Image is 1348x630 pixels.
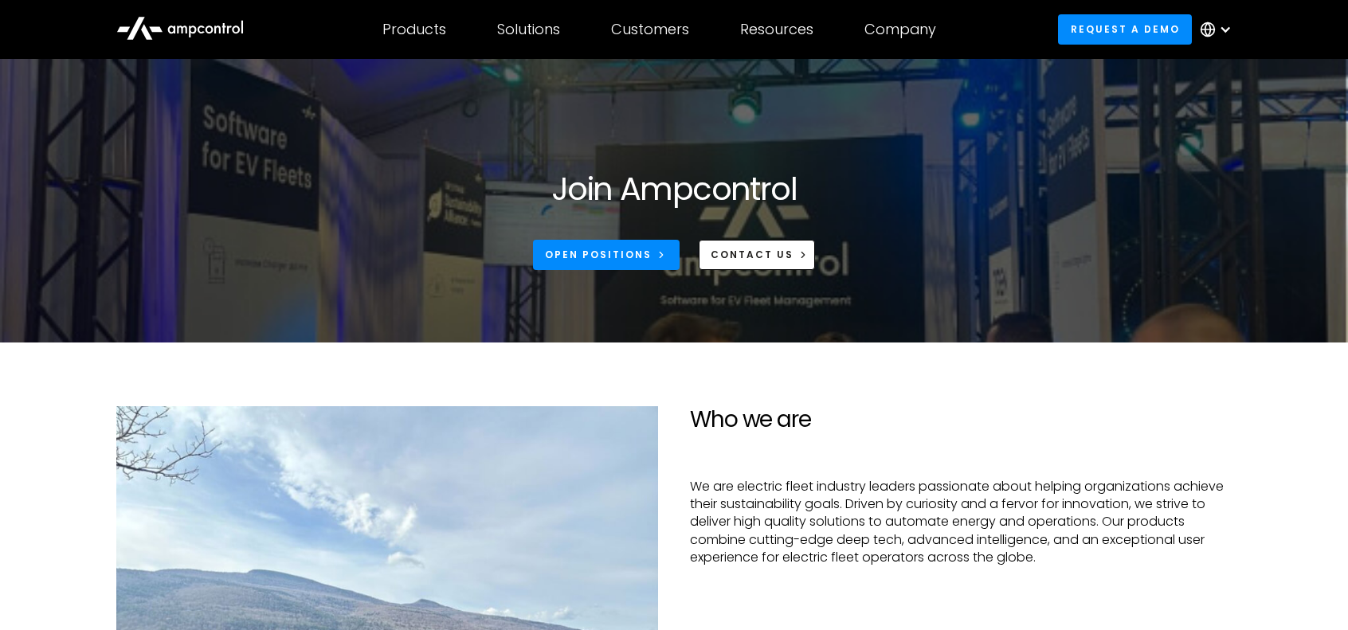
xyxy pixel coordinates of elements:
[382,21,446,38] div: Products
[690,478,1232,567] p: We are electric fleet industry leaders passionate about helping organizations achieve their susta...
[690,406,1232,433] h2: Who we are
[533,240,680,269] a: Open Positions
[611,21,689,38] div: Customers
[1058,14,1192,44] a: Request a demo
[551,170,797,208] h1: Join Ampcontrol
[864,21,936,38] div: Company
[497,21,560,38] div: Solutions
[545,248,652,262] div: Open Positions
[740,21,813,38] div: Resources
[699,240,816,269] a: CONTACT US
[711,248,794,262] div: CONTACT US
